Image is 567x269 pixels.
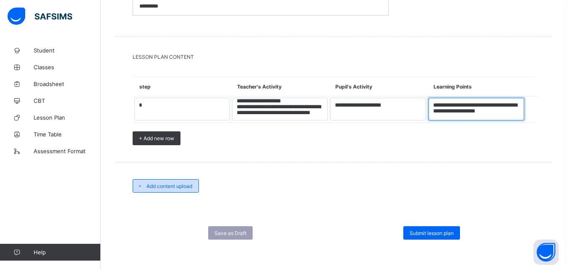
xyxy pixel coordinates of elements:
[8,8,72,25] img: safsims
[146,183,192,189] span: Add content upload
[34,64,101,71] span: Classes
[34,148,101,154] span: Assessment Format
[231,77,329,97] th: Teacher's Activity
[139,135,174,141] span: + Add new row
[410,230,454,236] span: Submit lesson plan
[133,77,231,97] th: step
[34,131,101,138] span: Time Table
[34,47,101,54] span: Student
[427,77,525,97] th: Learning Points
[533,240,559,265] button: Open asap
[34,81,101,87] span: Broadsheet
[133,54,535,60] span: LESSON PLAN CONTENT
[34,249,100,256] span: Help
[34,114,101,121] span: Lesson Plan
[214,230,246,236] span: Save as Draft
[329,77,427,97] th: Pupil's Activity
[34,97,101,104] span: CBT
